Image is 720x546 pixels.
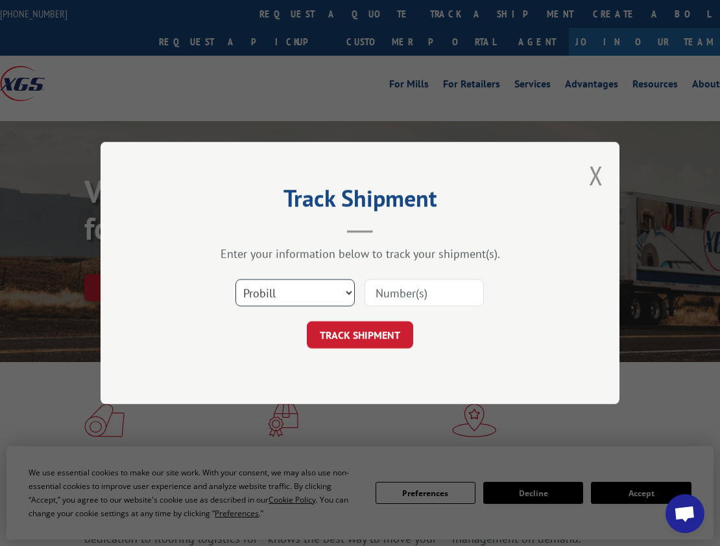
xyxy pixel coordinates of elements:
[365,279,484,306] input: Number(s)
[165,189,555,214] h2: Track Shipment
[165,246,555,261] div: Enter your information below to track your shipment(s).
[589,158,603,192] button: Close modal
[666,494,704,533] div: Open chat
[307,321,413,348] button: TRACK SHIPMENT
